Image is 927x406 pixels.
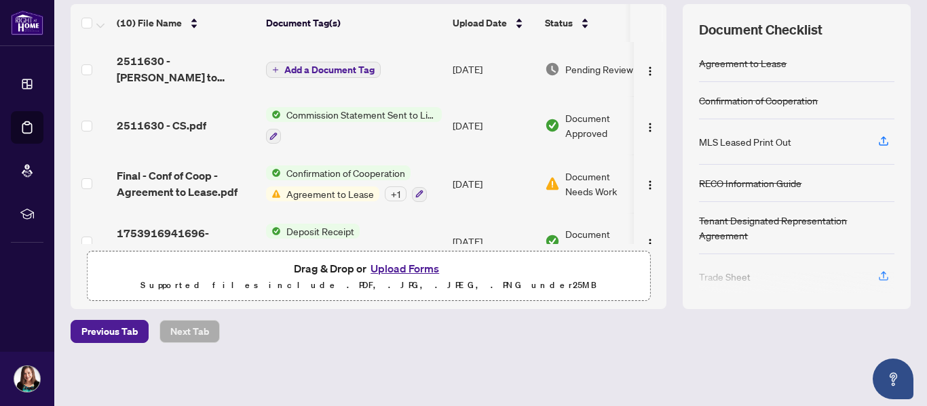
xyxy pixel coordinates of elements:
[111,4,261,42] th: (10) File Name
[645,180,656,190] img: Logo
[366,260,443,277] button: Upload Forms
[447,213,540,271] td: [DATE]
[545,234,560,249] img: Document Status
[11,10,43,35] img: logo
[281,224,360,239] span: Deposit Receipt
[699,20,822,39] span: Document Checklist
[266,107,281,122] img: Status Icon
[447,42,540,96] td: [DATE]
[272,66,279,73] span: plus
[88,251,649,302] span: Drag & Drop orUpload FormsSupported files include .PDF, .JPG, .JPEG, .PNG under25MB
[639,115,661,136] button: Logo
[266,224,360,260] button: Status IconDeposit Receipt
[699,93,818,108] div: Confirmation of Cooperation
[266,165,427,202] button: Status IconConfirmation of CooperationStatus IconAgreement to Lease+1
[645,66,656,77] img: Logo
[266,62,381,78] button: Add a Document Tag
[117,53,255,85] span: 2511630 - [PERSON_NAME] to review.pdf
[159,320,220,343] button: Next Tab
[117,117,206,134] span: 2511630 - CS.pdf
[545,176,560,191] img: Document Status
[447,96,540,155] td: [DATE]
[81,321,138,342] span: Previous Tab
[284,65,375,75] span: Add a Document Tag
[117,167,255,200] span: Final - Conf of Coop - Agreement to Lease.pdf
[14,366,40,392] img: Profile Icon
[117,16,182,31] span: (10) File Name
[699,134,791,149] div: MLS Leased Print Out
[565,110,649,140] span: Document Approved
[699,56,787,70] div: Agreement to Lease
[645,122,656,133] img: Logo
[565,62,633,77] span: Pending Review
[281,107,442,122] span: Commission Statement Sent to Listing Brokerage
[565,169,636,199] span: Document Needs Work
[699,269,751,284] div: Trade Sheet
[385,186,406,201] div: + 1
[266,61,381,79] button: Add a Document Tag
[71,320,149,343] button: Previous Tab
[699,176,801,190] div: RECO Information Guide
[453,16,507,31] span: Upload Date
[545,16,573,31] span: Status
[281,165,411,180] span: Confirmation of Cooperation
[266,165,281,180] img: Status Icon
[545,118,560,133] img: Document Status
[294,260,443,277] span: Drag & Drop or
[266,224,281,239] img: Status Icon
[117,225,255,258] span: 1753916941696-TRADERECORDS2187848-54ROLLINGACRESDRIVE-OPEN-.PDF
[545,62,560,77] img: Document Status
[96,277,641,293] p: Supported files include .PDF, .JPG, .JPEG, .PNG under 25 MB
[266,186,281,201] img: Status Icon
[699,213,894,243] div: Tenant Designated Representation Agreement
[639,230,661,252] button: Logo
[540,4,655,42] th: Status
[873,359,913,399] button: Open asap
[447,155,540,213] td: [DATE]
[447,4,540,42] th: Upload Date
[281,186,379,201] span: Agreement to Lease
[261,4,447,42] th: Document Tag(s)
[639,173,661,195] button: Logo
[639,58,661,80] button: Logo
[645,238,656,249] img: Logo
[565,226,649,256] span: Document Approved
[266,107,442,144] button: Status IconCommission Statement Sent to Listing Brokerage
